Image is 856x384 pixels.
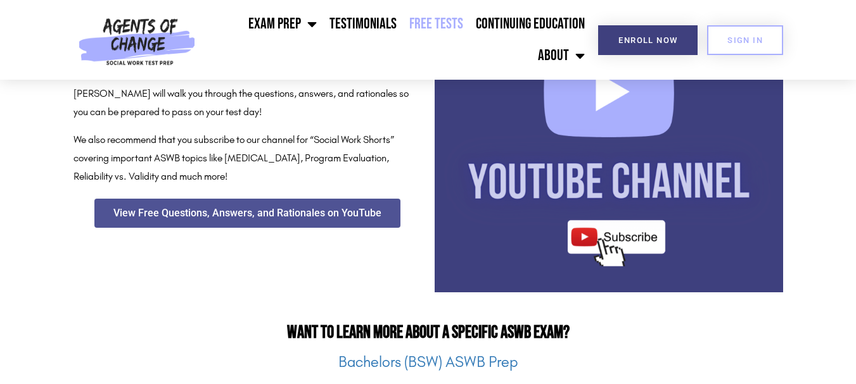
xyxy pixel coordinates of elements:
p: [PERSON_NAME] will walk you through the questions, answers, and rationales so you can be prepared... [73,85,422,121]
p: We also recommend that you subscribe to our channel for “Social Work Shorts” covering important A... [73,131,422,185]
span: Enroll Now [618,36,677,44]
a: Enroll Now [598,25,698,55]
nav: Menu [201,8,592,71]
a: Bachelors (BSW) ASWB Prep [338,353,518,371]
a: Free Tests [403,8,470,40]
a: Testimonials [323,8,403,40]
span: SIGN IN [727,36,763,44]
a: Exam Prep [242,8,323,40]
a: Continuing Education [470,8,591,40]
a: SIGN IN [707,25,783,55]
h2: Want to Learn More About a Specific ASWB Exam? [73,324,783,342]
span: View Free Questions, Answers, and Rationales on YouTube [113,208,381,218]
a: View Free Questions, Answers, and Rationales on YouTube [94,199,400,228]
a: About [532,40,591,71]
